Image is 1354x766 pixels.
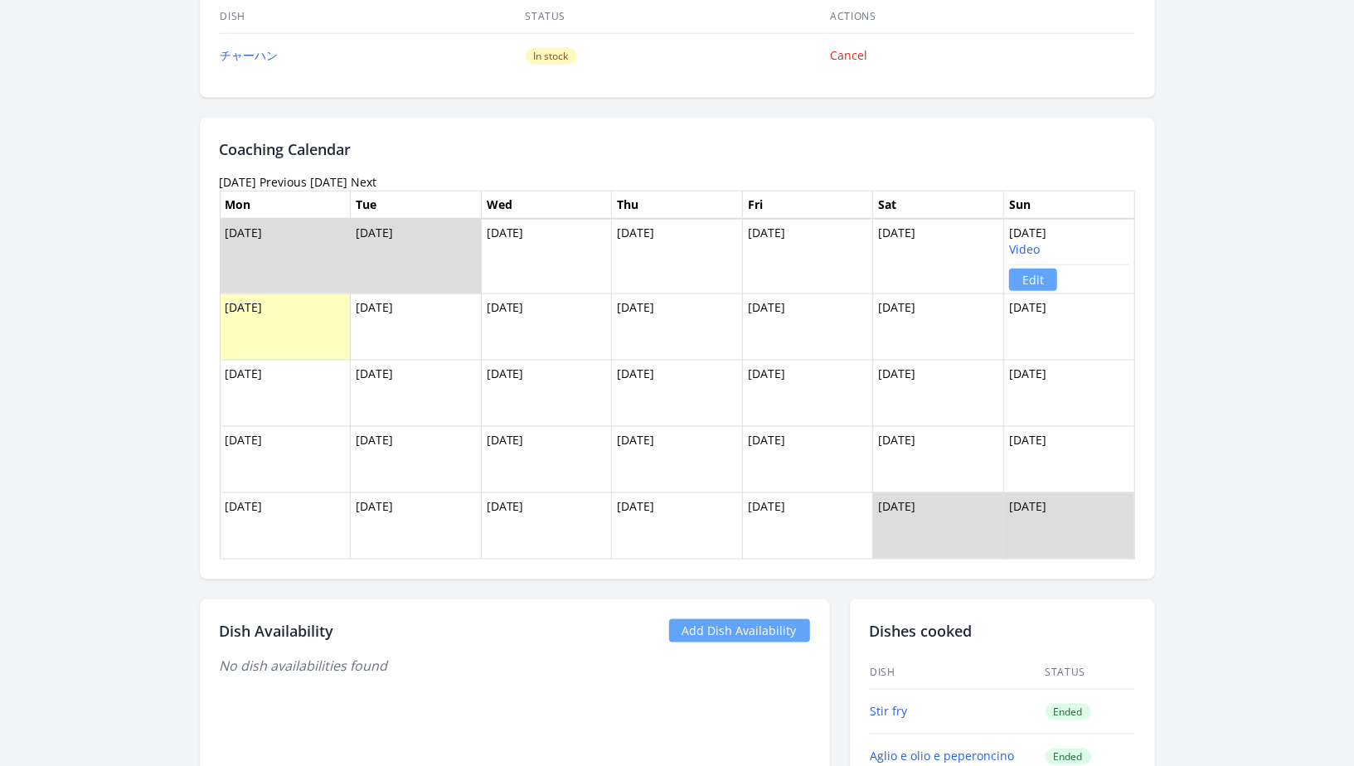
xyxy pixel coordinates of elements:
[221,47,279,63] a: チャーハン
[873,492,1004,559] td: [DATE]
[1003,426,1134,492] td: [DATE]
[526,48,577,65] span: In stock
[481,293,612,360] td: [DATE]
[742,492,873,559] td: [DATE]
[742,360,873,426] td: [DATE]
[873,219,1004,294] td: [DATE]
[1046,749,1091,765] span: Ended
[870,656,1045,690] th: Dish
[742,219,873,294] td: [DATE]
[481,360,612,426] td: [DATE]
[612,360,743,426] td: [DATE]
[220,219,351,294] td: [DATE]
[1045,656,1135,690] th: Status
[351,293,482,360] td: [DATE]
[351,426,482,492] td: [DATE]
[220,174,257,190] time: [DATE]
[220,426,351,492] td: [DATE]
[1003,360,1134,426] td: [DATE]
[742,293,873,360] td: [DATE]
[352,174,377,190] a: Next
[612,426,743,492] td: [DATE]
[481,426,612,492] td: [DATE]
[220,138,1135,161] h2: Coaching Calendar
[669,619,810,642] a: Add Dish Availability
[1003,492,1134,559] td: [DATE]
[742,426,873,492] td: [DATE]
[481,492,612,559] td: [DATE]
[351,360,482,426] td: [DATE]
[220,492,351,559] td: [DATE]
[1009,241,1040,257] a: Video
[870,619,1135,642] h2: Dishes cooked
[612,219,743,294] td: [DATE]
[481,219,612,294] td: [DATE]
[831,47,868,63] a: Cancel
[351,219,482,294] td: [DATE]
[873,293,1004,360] td: [DATE]
[351,191,482,219] th: Tue
[351,492,482,559] td: [DATE]
[481,191,612,219] th: Wed
[220,619,334,642] h2: Dish Availability
[871,703,908,719] a: Stir fry
[220,656,810,676] div: No dish availabilities found
[871,748,1015,764] a: Aglio e olio e peperoncino
[1003,219,1134,294] td: [DATE]
[260,174,308,190] a: Previous
[873,426,1004,492] td: [DATE]
[220,191,351,219] th: Mon
[612,293,743,360] td: [DATE]
[612,191,743,219] th: Thu
[311,174,348,190] a: [DATE]
[1046,704,1091,720] span: Ended
[220,360,351,426] td: [DATE]
[1009,269,1057,291] a: Edit
[1003,293,1134,360] td: [DATE]
[612,492,743,559] td: [DATE]
[220,293,351,360] td: [DATE]
[873,191,1004,219] th: Sat
[873,360,1004,426] td: [DATE]
[1003,191,1134,219] th: Sun
[742,191,873,219] th: Fri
